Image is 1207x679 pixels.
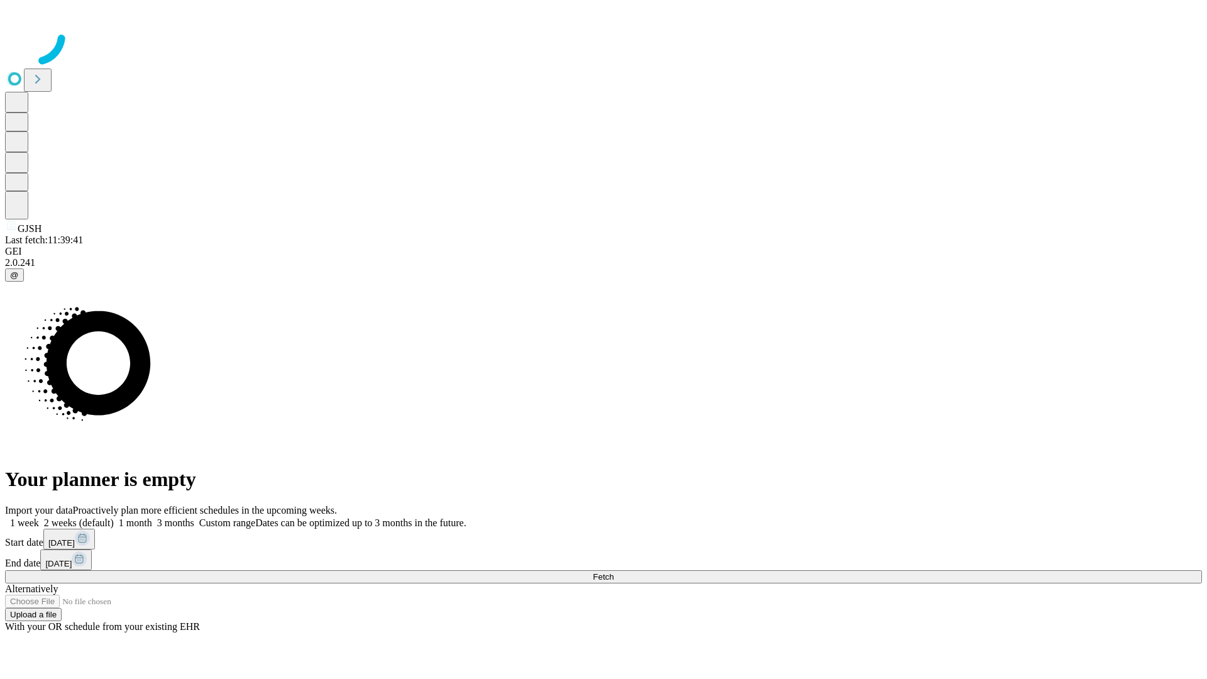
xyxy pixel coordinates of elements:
[45,559,72,568] span: [DATE]
[119,517,152,528] span: 1 month
[5,621,200,632] span: With your OR schedule from your existing EHR
[5,570,1202,583] button: Fetch
[44,517,114,528] span: 2 weeks (default)
[48,538,75,548] span: [DATE]
[5,505,73,516] span: Import your data
[255,517,466,528] span: Dates can be optimized up to 3 months in the future.
[5,235,83,245] span: Last fetch: 11:39:41
[73,505,337,516] span: Proactively plan more efficient schedules in the upcoming weeks.
[5,468,1202,491] h1: Your planner is empty
[10,517,39,528] span: 1 week
[43,529,95,549] button: [DATE]
[5,529,1202,549] div: Start date
[5,246,1202,257] div: GEI
[5,583,58,594] span: Alternatively
[5,549,1202,570] div: End date
[593,572,614,582] span: Fetch
[157,517,194,528] span: 3 months
[5,608,62,621] button: Upload a file
[5,257,1202,268] div: 2.0.241
[10,270,19,280] span: @
[18,223,41,234] span: GJSH
[199,517,255,528] span: Custom range
[5,268,24,282] button: @
[40,549,92,570] button: [DATE]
